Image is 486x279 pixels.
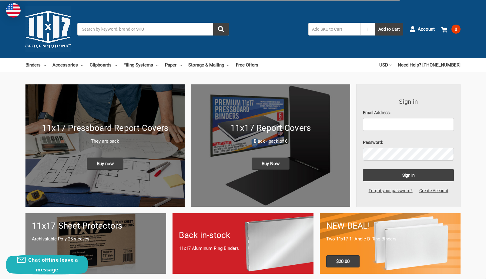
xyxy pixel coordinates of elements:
h1: 11x17 Sheet Protectors [32,219,160,232]
span: Chat offline leave a message [28,257,78,273]
h3: Sign in [363,97,454,106]
img: New 11x17 Pressboard Binders [25,84,185,207]
a: Create Account [416,188,452,194]
h1: 11x17 Report Covers [197,122,344,134]
a: 11x17 sheet protectors 11x17 Sheet Protectors Archivalable Poly 25 sleeves Buy Now [25,213,166,274]
a: Need Help? [PHONE_NUMBER] [398,58,461,72]
span: 0 [451,25,461,34]
img: duty and tax information for United States [6,3,21,18]
a: Free Offers [236,58,258,72]
img: 11x17.com [25,6,71,52]
span: Buy now [87,158,124,170]
label: Email Address: [363,110,454,116]
p: They are back [32,138,178,145]
span: Buy Now [252,158,290,170]
p: Archivalable Poly 25 sleeves [32,236,160,243]
a: Paper [165,58,182,72]
a: 0 [441,21,461,37]
h1: NEW DEAL! [326,219,454,232]
span: $20.00 [326,255,360,267]
h1: 11x17 Pressboard Report Covers [32,122,178,134]
h1: Back in-stock [179,229,307,242]
a: Storage & Mailing [188,58,230,72]
input: Search by keyword, brand or SKU [77,23,229,36]
span: Account [418,26,435,33]
input: Add SKU to Cart [308,23,360,36]
input: Sign in [363,169,454,181]
a: USD [379,58,391,72]
p: Black - pack of 6 [197,138,344,145]
p: 11x17 Aluminum Ring Binders [179,245,307,252]
p: Two 11x17 1" Angle-D Ring Binders [326,236,454,243]
a: Forgot your password? [365,188,416,194]
a: Account [410,21,435,37]
label: Password: [363,139,454,146]
a: Back in-stock 11x17 Aluminum Ring Binders [173,213,313,274]
a: New 11x17 Pressboard Binders 11x17 Pressboard Report Covers They are back Buy now [25,84,185,207]
a: 11x17 Report Covers 11x17 Report Covers Black - pack of 6 Buy Now [191,84,350,207]
a: Accessories [52,58,83,72]
button: Chat offline leave a message [6,255,88,274]
a: Binders [25,58,46,72]
img: 11x17 Report Covers [191,84,350,207]
a: 11x17 Binder 2-pack only $20.00 NEW DEAL! Two 11x17 1" Angle-D Ring Binders $20.00 [320,213,461,274]
button: Add to Cart [375,23,403,36]
a: Filing Systems [123,58,159,72]
a: Clipboards [90,58,117,72]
